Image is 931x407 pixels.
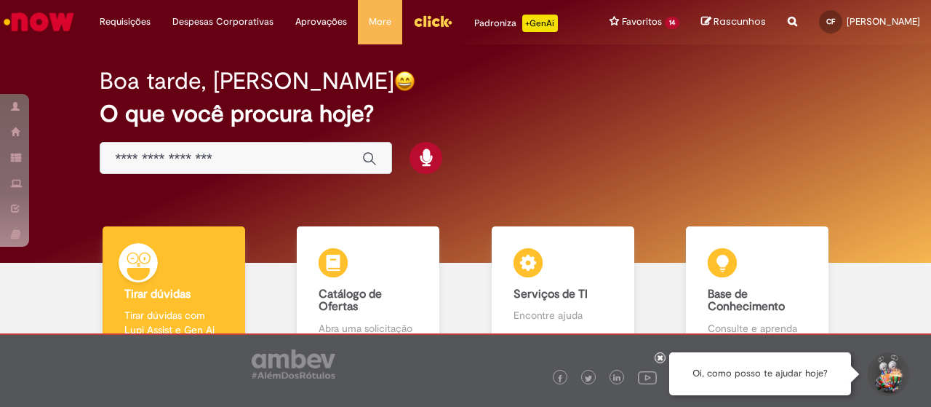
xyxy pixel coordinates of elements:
[1,7,76,36] img: ServiceNow
[708,287,785,315] b: Base de Conhecimento
[474,15,558,32] div: Padroniza
[514,287,588,301] b: Serviços de TI
[866,352,909,396] button: Iniciar Conversa de Suporte
[100,101,831,127] h2: O que você procura hoje?
[701,15,766,29] a: Rascunhos
[172,15,273,29] span: Despesas Corporativas
[522,15,558,32] p: +GenAi
[708,321,807,336] p: Consulte e aprenda
[665,17,679,29] span: 14
[638,368,657,387] img: logo_footer_youtube.png
[369,15,391,29] span: More
[100,68,394,94] h2: Boa tarde, [PERSON_NAME]
[413,10,452,32] img: click_logo_yellow_360x200.png
[660,226,855,352] a: Base de Conhecimento Consulte e aprenda
[319,321,417,336] p: Abra uma solicitação
[252,349,335,379] img: logo_footer_ambev_rotulo_gray.png
[100,15,151,29] span: Requisições
[295,15,347,29] span: Aprovações
[826,17,835,26] span: CF
[585,375,592,382] img: logo_footer_twitter.png
[613,374,620,383] img: logo_footer_linkedin.png
[394,71,415,92] img: happy-face.png
[124,308,223,337] p: Tirar dúvidas com Lupi Assist e Gen Ai
[271,226,466,352] a: Catálogo de Ofertas Abra uma solicitação
[465,226,660,352] a: Serviços de TI Encontre ajuda
[714,15,766,28] span: Rascunhos
[556,375,564,382] img: logo_footer_facebook.png
[514,308,612,323] p: Encontre ajuda
[622,15,662,29] span: Favoritos
[669,352,851,395] div: Oi, como posso te ajudar hoje?
[847,15,920,28] span: [PERSON_NAME]
[319,287,382,315] b: Catálogo de Ofertas
[124,287,191,301] b: Tirar dúvidas
[76,226,271,352] a: Tirar dúvidas Tirar dúvidas com Lupi Assist e Gen Ai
